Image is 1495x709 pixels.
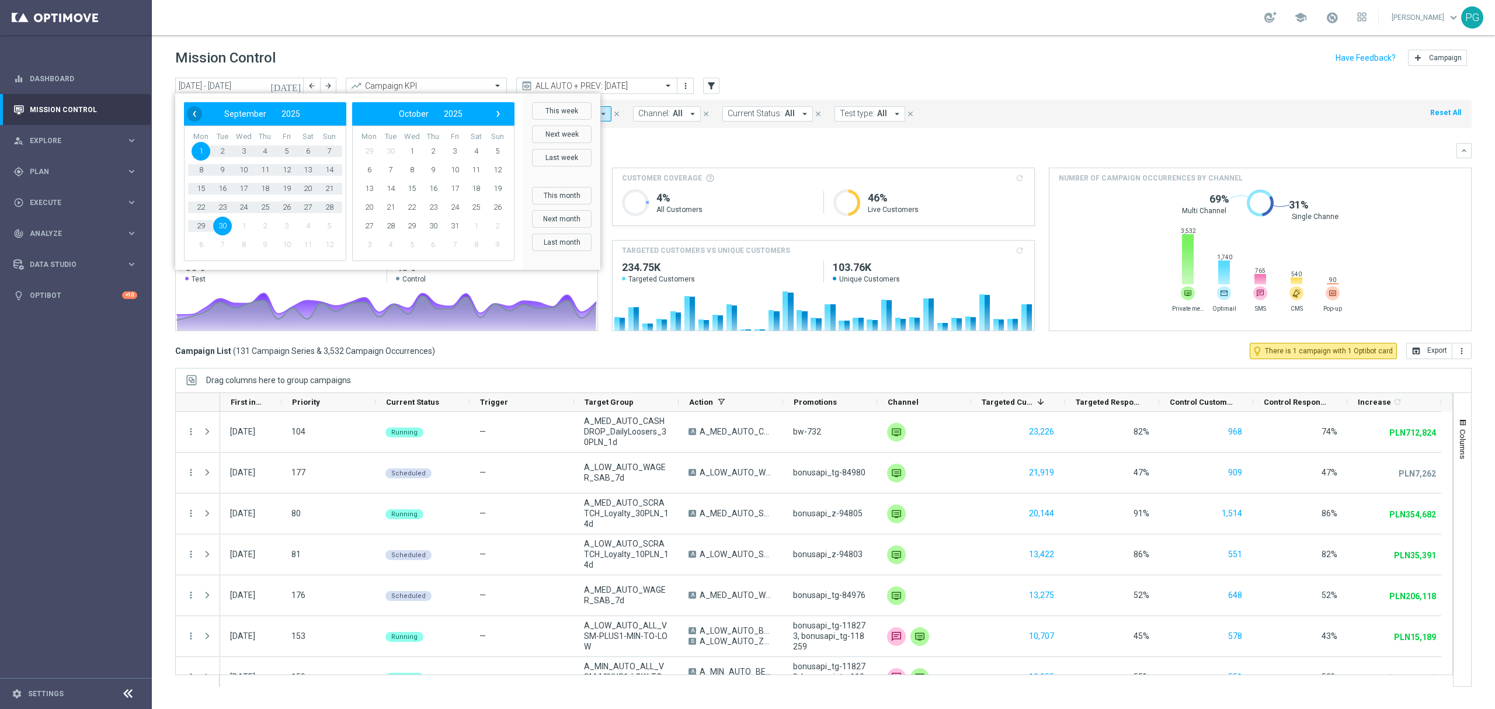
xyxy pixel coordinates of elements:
[402,142,421,161] span: 1
[446,198,464,217] span: 24
[380,132,402,142] th: weekday
[220,534,1441,575] div: Press SPACE to select this row.
[446,217,464,235] span: 31
[887,586,906,605] img: Private message
[13,259,126,270] div: Data Studio
[611,107,622,120] button: close
[532,187,592,204] button: This month
[700,508,773,519] span: A_MED_AUTO_SCRATCH_Loyalty_30PLN_14d
[220,493,1441,534] div: Press SPACE to select this row.
[467,161,485,179] span: 11
[1028,465,1055,480] button: 21,919
[905,107,916,120] button: close
[799,109,810,119] i: arrow_drop_down
[1250,343,1397,359] button: lightbulb_outline There is 1 campaign with 1 Optibot card
[13,198,138,207] button: play_circle_outline Execute keyboard_arrow_right
[192,179,210,198] span: 15
[1253,286,1267,300] img: message-text.svg
[213,161,232,179] span: 9
[355,106,506,121] bs-datepicker-navigation-view: ​ ​ ​
[1227,588,1243,603] button: 648
[1227,425,1243,439] button: 968
[488,198,507,217] span: 26
[701,107,711,120] button: close
[186,467,196,478] button: more_vert
[13,229,138,238] button: track_changes Analyze keyboard_arrow_right
[186,631,196,641] button: more_vert
[192,142,210,161] span: 1
[681,81,690,91] i: more_vert
[887,505,906,523] img: Private message
[700,666,773,677] span: A_MIN_AUTO_BET_VSM-MINUS1-LOW-TO-MIN_50do10_8d
[423,132,444,142] th: weekday
[598,109,609,119] i: arrow_drop_down
[298,235,317,254] span: 11
[269,78,304,95] button: [DATE]
[877,109,887,119] span: All
[175,93,600,270] bs-daterangepicker-container: calendar
[206,376,351,385] div: Row Groups
[320,179,339,198] span: 21
[1406,343,1452,359] button: open_in_browser Export
[13,136,138,145] div: person_search Explore keyboard_arrow_right
[833,274,1025,284] span: Unique Customers
[868,191,1025,205] h1: 46%
[234,198,253,217] span: 24
[446,161,464,179] span: 10
[213,198,232,217] span: 23
[220,412,1441,453] div: Press SPACE to select this row.
[424,179,443,198] span: 16
[256,179,274,198] span: 18
[320,78,336,94] button: arrow_forward
[13,260,138,269] div: Data Studio keyboard_arrow_right
[186,590,196,600] button: more_vert
[122,291,137,299] div: +10
[1429,54,1462,62] span: Campaign
[1028,670,1055,684] button: 10,055
[176,534,220,575] div: Press SPACE to select this row.
[256,235,274,254] span: 9
[1182,206,1226,216] span: Multi Channel
[1447,11,1460,24] span: keyboard_arrow_down
[126,259,137,270] i: keyboard_arrow_right
[444,109,463,119] span: 2025
[673,109,683,119] span: All
[277,161,296,179] span: 12
[689,668,696,675] span: A
[706,81,717,91] i: filter_alt
[176,616,220,657] div: Press SPACE to select this row.
[186,426,196,437] i: more_vert
[324,82,332,90] i: arrow_forward
[234,161,253,179] span: 10
[13,166,126,177] div: Plan
[1452,343,1472,359] button: more_vert
[213,217,232,235] span: 30
[13,228,126,239] div: Analyze
[318,132,340,142] th: weekday
[381,179,400,198] span: 14
[190,132,212,142] th: weekday
[256,161,274,179] span: 11
[1429,106,1462,119] button: Reset All
[689,638,696,645] span: B
[1227,465,1243,480] button: 909
[887,627,906,646] img: SMS
[532,126,592,143] button: Next week
[298,217,317,235] span: 4
[486,132,508,142] th: weekday
[703,78,719,94] button: filter_alt
[906,110,915,118] i: close
[350,80,362,92] i: trending_up
[320,198,339,217] span: 28
[360,198,378,217] span: 20
[30,94,137,125] a: Mission Control
[192,161,210,179] span: 8
[700,426,773,437] span: A_MED_AUTO_CASHDROP_DailyLoosers_30PLN_1d
[516,78,677,94] ng-select: ALL AUTO + PREV: 22.09.2025
[532,149,592,166] button: Last week
[700,590,773,600] span: A_MED_AUTO_WAGER_SAB-40do50_7d
[910,668,929,687] img: Private message
[187,106,338,121] bs-datepicker-navigation-view: ​ ​ ​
